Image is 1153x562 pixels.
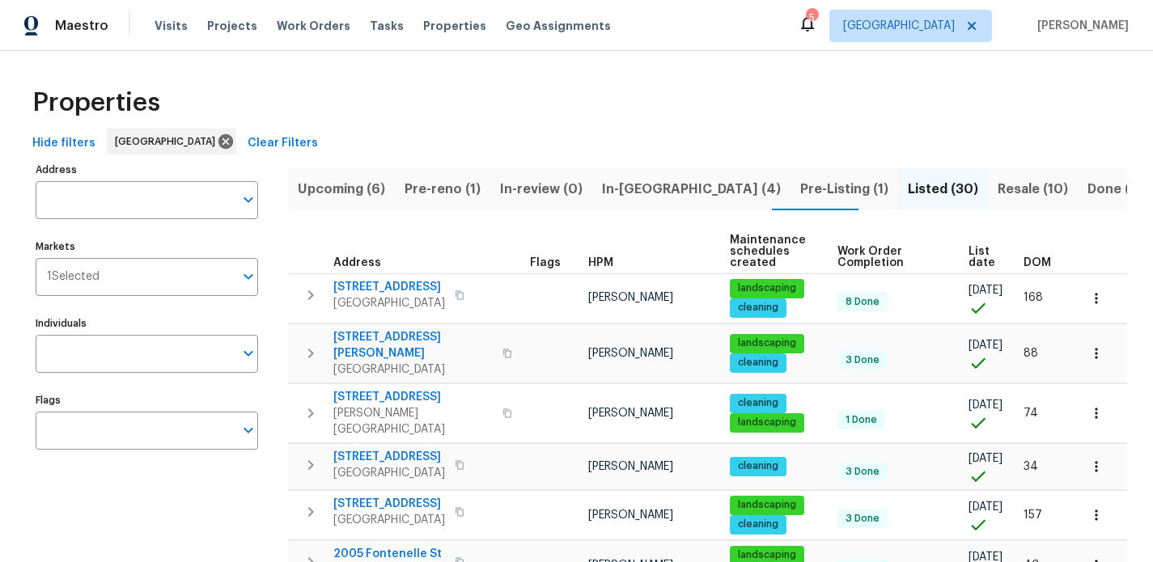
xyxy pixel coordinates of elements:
[423,18,486,34] span: Properties
[602,178,781,201] span: In-[GEOGRAPHIC_DATA] (4)
[800,178,888,201] span: Pre-Listing (1)
[32,95,160,111] span: Properties
[731,281,803,295] span: landscaping
[405,178,481,201] span: Pre-reno (1)
[500,178,583,201] span: In-review (0)
[731,459,785,473] span: cleaning
[26,129,102,158] button: Hide filters
[107,129,236,154] div: [GEOGRAPHIC_DATA]
[1024,408,1038,419] span: 74
[969,399,1003,411] span: [DATE]
[839,512,886,526] span: 3 Done
[333,546,445,562] span: 2005 Fontenelle St
[731,518,785,531] span: cleaning
[333,361,493,378] span: [GEOGRAPHIC_DATA]
[731,396,785,410] span: cleaning
[237,419,260,442] button: Open
[588,348,673,359] span: [PERSON_NAME]
[1031,18,1129,34] span: [PERSON_NAME]
[588,509,673,521] span: [PERSON_NAME]
[36,319,258,328] label: Individuals
[731,548,803,562] span: landscaping
[333,449,445,465] span: [STREET_ADDRESS]
[530,257,561,268] span: Flags
[908,178,978,201] span: Listed (30)
[969,340,1003,351] span: [DATE]
[248,133,318,154] span: Clear Filters
[588,257,613,268] span: HPM
[588,408,673,419] span: [PERSON_NAME]
[969,453,1003,464] span: [DATE]
[731,498,803,512] span: landscaping
[241,129,324,158] button: Clear Filters
[333,512,445,528] span: [GEOGRAPHIC_DATA]
[839,465,886,479] span: 3 Done
[36,395,258,405] label: Flags
[969,246,996,268] span: List date
[333,405,493,437] span: [PERSON_NAME][GEOGRAPHIC_DATA]
[1024,509,1042,521] span: 157
[506,18,611,34] span: Geo Assignments
[55,18,108,34] span: Maestro
[333,329,493,361] span: [STREET_ADDRESS][PERSON_NAME]
[36,242,258,251] label: Markets
[333,257,381,268] span: Address
[277,18,350,34] span: Work Orders
[237,265,260,288] button: Open
[839,413,884,427] span: 1 Done
[237,188,260,211] button: Open
[32,133,95,154] span: Hide filters
[1024,257,1051,268] span: DOM
[837,246,941,268] span: Work Order Completion
[36,165,258,175] label: Address
[969,285,1003,296] span: [DATE]
[237,342,260,365] button: Open
[969,501,1003,513] span: [DATE]
[588,461,673,472] span: [PERSON_NAME]
[115,133,222,150] span: [GEOGRAPHIC_DATA]
[839,353,886,367] span: 3 Done
[207,18,257,34] span: Projects
[731,336,803,350] span: landscaping
[333,496,445,512] span: [STREET_ADDRESS]
[731,416,803,429] span: landscaping
[731,301,785,315] span: cleaning
[588,292,673,303] span: [PERSON_NAME]
[333,465,445,481] span: [GEOGRAPHIC_DATA]
[370,20,404,32] span: Tasks
[843,18,955,34] span: [GEOGRAPHIC_DATA]
[155,18,188,34] span: Visits
[998,178,1068,201] span: Resale (10)
[731,356,785,370] span: cleaning
[1024,461,1038,472] span: 34
[730,235,810,268] span: Maintenance schedules created
[333,279,445,295] span: [STREET_ADDRESS]
[1024,292,1043,303] span: 168
[1024,348,1038,359] span: 88
[298,178,385,201] span: Upcoming (6)
[839,295,886,309] span: 8 Done
[333,295,445,311] span: [GEOGRAPHIC_DATA]
[806,10,817,26] div: 5
[333,389,493,405] span: [STREET_ADDRESS]
[47,270,100,284] span: 1 Selected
